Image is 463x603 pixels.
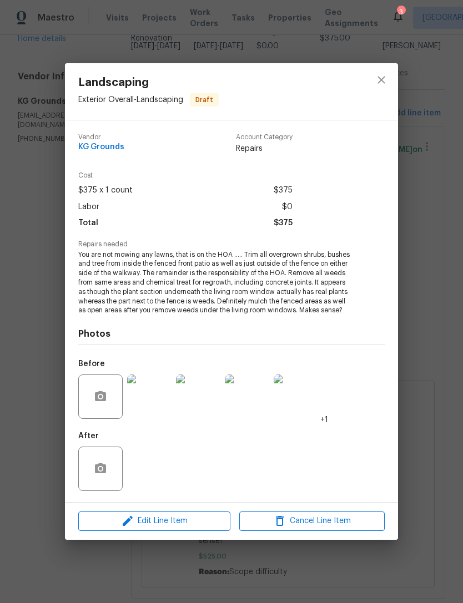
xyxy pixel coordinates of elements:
[82,514,227,528] span: Edit Line Item
[239,511,385,531] button: Cancel Line Item
[78,172,293,179] span: Cost
[397,7,405,18] div: 3
[282,199,293,215] span: $0
[78,77,219,89] span: Landscaping
[78,328,385,339] h4: Photos
[191,94,218,105] span: Draft
[78,134,124,141] span: Vendor
[236,143,293,154] span: Repairs
[78,96,183,104] span: Exterior Overall - Landscaping
[236,134,293,141] span: Account Category
[78,250,354,316] span: You are not mowing any lawns, that is on the HOA ….. Trim all overgrown shrubs, bushes and tree f...
[78,360,105,368] h5: Before
[368,67,395,93] button: close
[274,183,293,199] span: $375
[243,514,381,528] span: Cancel Line Item
[274,215,293,231] span: $375
[78,215,98,231] span: Total
[78,143,124,151] span: KG Grounds
[320,414,328,425] span: +1
[78,199,99,215] span: Labor
[78,183,133,199] span: $375 x 1 count
[78,432,99,440] h5: After
[78,511,230,531] button: Edit Line Item
[78,241,385,248] span: Repairs needed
